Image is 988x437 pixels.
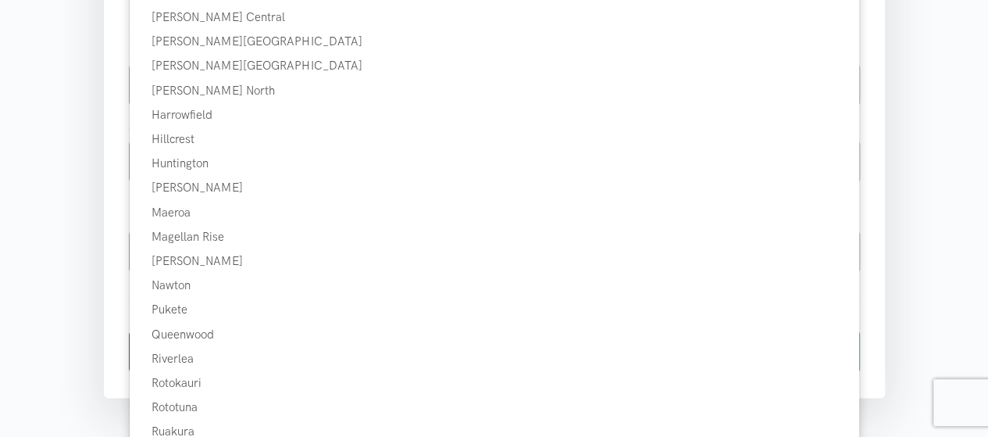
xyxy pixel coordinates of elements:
[130,178,859,197] div: [PERSON_NAME]
[130,154,859,173] div: Huntington
[130,32,859,51] div: [PERSON_NAME][GEOGRAPHIC_DATA]
[130,300,859,319] div: Pukete
[130,252,859,270] div: [PERSON_NAME]
[130,276,859,295] div: Nawton
[130,227,859,246] div: Magellan Rise
[130,8,859,27] div: [PERSON_NAME] Central
[130,81,859,100] div: [PERSON_NAME] North
[130,56,859,75] div: [PERSON_NAME][GEOGRAPHIC_DATA]
[130,106,859,124] div: Harrowfield
[130,398,859,417] div: Rototuna
[130,130,859,149] div: Hillcrest
[130,203,859,222] div: Maeroa
[130,349,859,368] div: Riverlea
[130,374,859,392] div: Rotokauri
[130,325,859,344] div: Queenwood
